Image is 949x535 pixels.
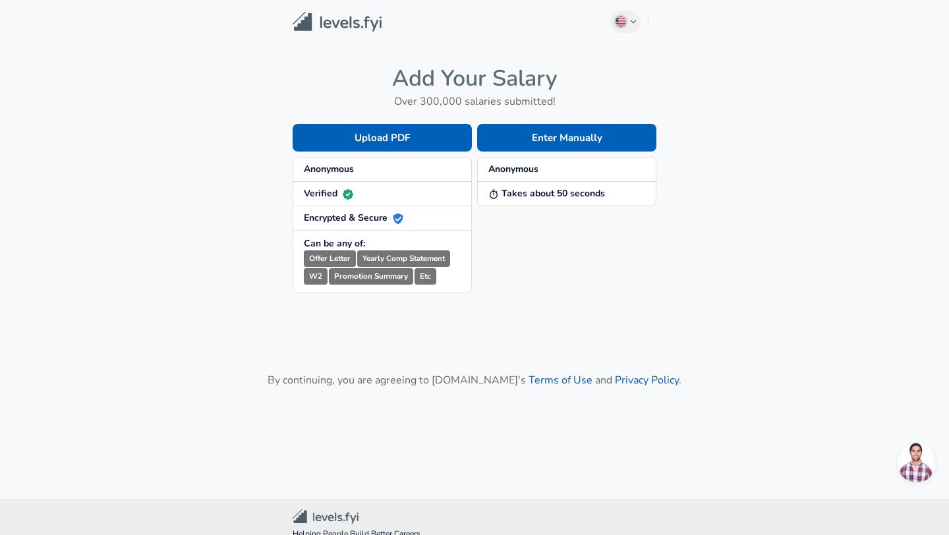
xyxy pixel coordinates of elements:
[304,268,328,285] small: W2
[293,65,656,92] h4: Add Your Salary
[293,12,382,32] img: Levels.fyi
[293,92,656,111] h6: Over 300,000 salaries submitted!
[304,163,354,175] strong: Anonymous
[477,124,656,152] button: Enter Manually
[615,373,679,387] a: Privacy Policy
[415,268,436,285] small: Etc
[293,509,359,524] img: Levels.fyi Community
[304,237,365,250] strong: Can be any of:
[610,11,641,33] button: English (US)
[304,187,353,200] strong: Verified
[329,268,413,285] small: Promotion Summary
[488,187,605,200] strong: Takes about 50 seconds
[304,250,356,267] small: Offer Letter
[357,250,450,267] small: Yearly Comp Statement
[897,443,936,482] div: Open chat
[488,163,538,175] strong: Anonymous
[304,211,403,224] strong: Encrypted & Secure
[293,124,472,152] button: Upload PDF
[616,16,626,27] img: English (US)
[529,373,592,387] a: Terms of Use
